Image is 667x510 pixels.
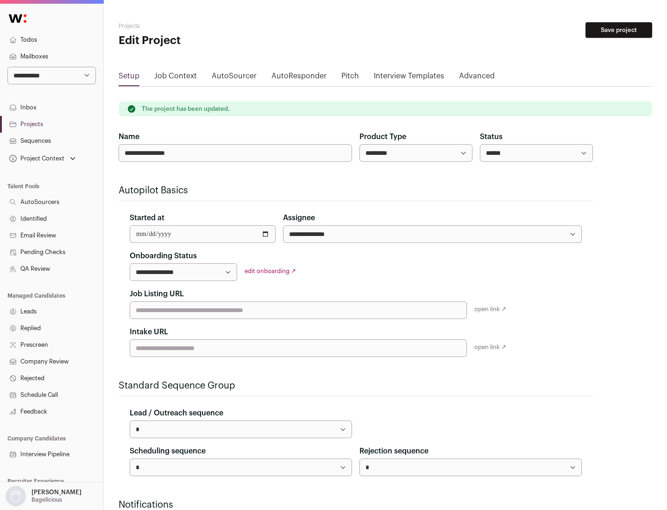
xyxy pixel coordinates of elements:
a: Advanced [459,70,495,85]
a: Interview Templates [374,70,444,85]
label: Rejection sequence [359,446,428,457]
a: edit onboarding ↗ [245,268,296,274]
label: Assignee [283,212,315,223]
p: [PERSON_NAME] [31,489,82,496]
label: Status [480,131,503,142]
div: Project Context [7,155,64,162]
a: AutoSourcer [212,70,257,85]
h2: Projects [119,22,296,30]
h2: Standard Sequence Group [119,379,593,392]
label: Lead / Outreach sequence [130,408,223,419]
label: Scheduling sequence [130,446,206,457]
label: Product Type [359,131,406,142]
h2: Autopilot Basics [119,184,593,197]
button: Open dropdown [4,486,83,506]
button: Open dropdown [7,152,77,165]
label: Intake URL [130,326,168,338]
label: Onboarding Status [130,250,197,261]
button: Save project [585,22,652,38]
label: Job Listing URL [130,288,184,300]
label: Name [119,131,139,142]
a: AutoResponder [271,70,327,85]
a: Pitch [341,70,359,85]
p: The project has been updated. [142,105,230,113]
h1: Edit Project [119,33,296,48]
p: Bagelicious [31,496,62,504]
label: Started at [130,212,164,223]
a: Job Context [154,70,197,85]
img: nopic.png [6,486,26,506]
img: Wellfound [4,9,31,28]
a: Setup [119,70,139,85]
